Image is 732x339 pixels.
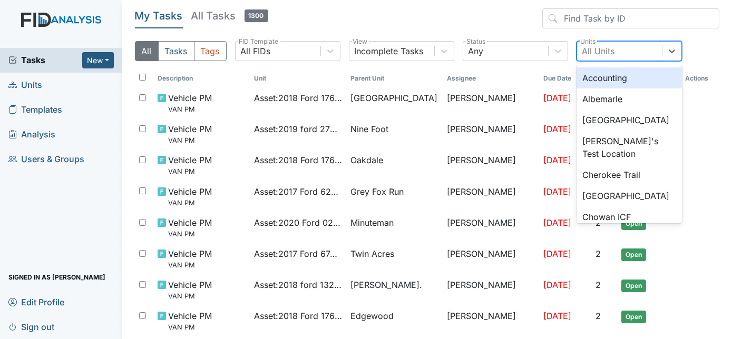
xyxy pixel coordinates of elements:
span: Asset : 2018 ford 13242 [254,278,342,291]
input: Find Task by ID [542,8,719,28]
button: Tags [194,41,227,61]
span: [DATE] [543,155,571,165]
div: Cherokee Trail [577,164,682,185]
td: [PERSON_NAME] [443,181,539,212]
h5: All Tasks [191,8,268,23]
span: Vehicle PM VAN PM [168,310,212,332]
span: [DATE] [543,186,571,197]
small: VAN PM [168,229,212,239]
span: Asset : 2017 Ford 67435 [254,247,342,260]
td: [PERSON_NAME] [443,274,539,305]
span: Edgewood [350,310,394,322]
th: Assignee [443,69,539,87]
td: [PERSON_NAME] [443,118,539,149]
button: Tasks [158,41,194,61]
div: [GEOGRAPHIC_DATA] [577,109,682,131]
span: Open [621,217,646,230]
span: 2 [596,217,601,228]
span: Minuteman [350,216,394,229]
span: Analysis [8,126,55,143]
span: Vehicle PM VAN PM [168,247,212,270]
span: [GEOGRAPHIC_DATA] [350,92,437,104]
a: Tasks [8,54,82,66]
span: Templates [8,102,62,118]
span: Asset : 2018 Ford 17646 [254,154,342,166]
h5: My Tasks [135,8,183,23]
th: Toggle SortBy [153,69,250,87]
span: Open [621,280,646,292]
span: [DATE] [543,311,571,321]
span: Oakdale [350,154,383,166]
div: Any [469,45,484,57]
td: [PERSON_NAME] [443,87,539,118]
small: VAN PM [168,260,212,270]
span: Open [621,248,646,261]
div: Albemarle [577,88,682,109]
span: Sign out [8,318,54,335]
span: 2 [596,248,601,259]
div: [PERSON_NAME]'s Test Location [577,131,682,164]
span: Asset : 2018 Ford 17643 [254,310,342,322]
span: Open [621,311,646,323]
span: Users & Groups [8,151,84,167]
span: [DATE] [543,124,571,134]
th: Toggle SortBy [539,69,591,87]
td: [PERSON_NAME] [443,305,539,336]
span: Nine Foot [350,123,388,135]
span: [DATE] [543,217,571,228]
small: VAN PM [168,166,212,176]
small: VAN PM [168,322,212,332]
div: Accounting [577,67,682,88]
span: Vehicle PM VAN PM [168,278,212,301]
div: Type filter [135,41,227,61]
small: VAN PM [168,104,212,114]
div: All Units [582,45,615,57]
span: Twin Acres [350,247,394,260]
span: Vehicle PM VAN PM [168,154,212,176]
span: Asset : 2018 Ford 17645 [254,92,342,104]
span: 2 [596,280,601,290]
td: [PERSON_NAME] [443,243,539,274]
span: Asset : 2019 ford 27549 [254,123,342,135]
div: Chowan ICF [577,206,682,227]
small: VAN PM [168,291,212,301]
div: [GEOGRAPHIC_DATA] [577,185,682,206]
span: Vehicle PM VAN PM [168,216,212,239]
span: [PERSON_NAME]. [350,278,422,291]
span: 1300 [245,9,268,22]
button: New [82,52,114,68]
th: Actions [681,69,719,87]
span: [DATE] [543,93,571,103]
span: Signed in as [PERSON_NAME] [8,269,105,285]
td: [PERSON_NAME] [443,212,539,243]
span: Units [8,77,42,93]
div: Incomplete Tasks [355,45,424,57]
td: [PERSON_NAME] [443,149,539,181]
span: [DATE] [543,248,571,259]
span: Vehicle PM VAN PM [168,92,212,114]
span: Asset : 2017 Ford 62225 [254,185,342,198]
button: All [135,41,159,61]
span: [DATE] [543,280,571,290]
th: Toggle SortBy [250,69,346,87]
small: VAN PM [168,198,212,208]
div: All FIDs [241,45,271,57]
span: Asset : 2020 Ford 02107 [254,216,342,229]
small: VAN PM [168,135,212,145]
span: Vehicle PM VAN PM [168,185,212,208]
span: Grey Fox Run [350,185,404,198]
input: Toggle All Rows Selected [139,74,146,81]
th: Toggle SortBy [346,69,443,87]
span: Edit Profile [8,294,64,310]
span: Vehicle PM VAN PM [168,123,212,145]
span: 2 [596,311,601,321]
